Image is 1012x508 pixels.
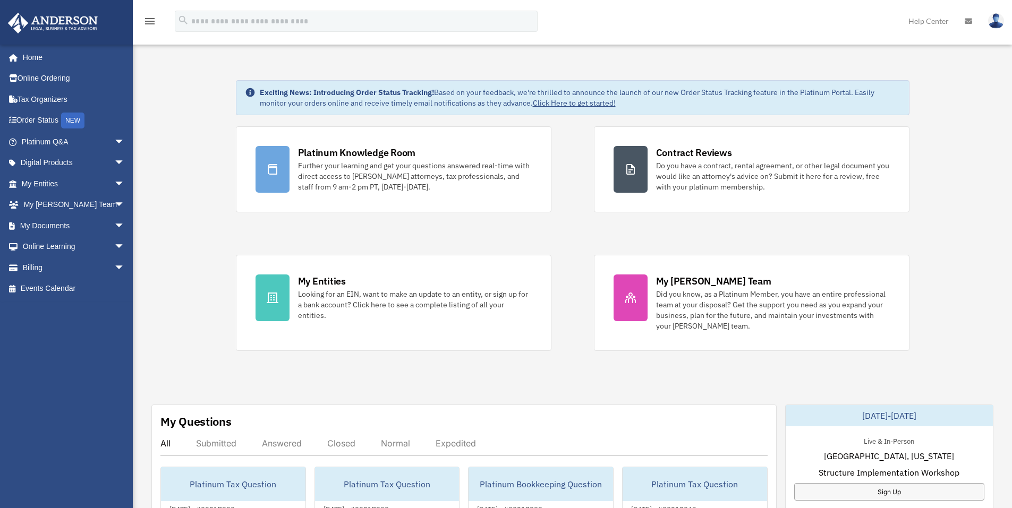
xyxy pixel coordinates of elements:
[7,89,141,110] a: Tax Organizers
[7,278,141,299] a: Events Calendar
[236,255,551,351] a: My Entities Looking for an EIN, want to make an update to an entity, or sign up for a bank accoun...
[262,438,302,449] div: Answered
[114,257,135,279] span: arrow_drop_down
[819,466,959,479] span: Structure Implementation Workshop
[160,438,171,449] div: All
[7,131,141,152] a: Platinum Q&Aarrow_drop_down
[298,274,346,288] div: My Entities
[786,405,993,426] div: [DATE]-[DATE]
[298,289,532,321] div: Looking for an EIN, want to make an update to an entity, or sign up for a bank account? Click her...
[7,68,141,89] a: Online Ordering
[5,13,101,33] img: Anderson Advisors Platinum Portal
[436,438,476,449] div: Expedited
[114,173,135,195] span: arrow_drop_down
[594,126,909,212] a: Contract Reviews Do you have a contract, rental agreement, or other legal document you would like...
[61,113,84,128] div: NEW
[327,438,355,449] div: Closed
[143,19,156,28] a: menu
[794,483,984,501] a: Sign Up
[469,467,613,501] div: Platinum Bookkeeping Question
[177,14,189,26] i: search
[7,47,135,68] a: Home
[7,194,141,216] a: My [PERSON_NAME] Teamarrow_drop_down
[196,438,236,449] div: Submitted
[260,87,900,108] div: Based on your feedback, we're thrilled to announce the launch of our new Order Status Tracking fe...
[236,126,551,212] a: Platinum Knowledge Room Further your learning and get your questions answered real-time with dire...
[7,215,141,236] a: My Documentsarrow_drop_down
[7,173,141,194] a: My Entitiesarrow_drop_down
[161,467,305,501] div: Platinum Tax Question
[7,152,141,174] a: Digital Productsarrow_drop_down
[114,131,135,153] span: arrow_drop_down
[855,435,923,446] div: Live & In-Person
[298,146,416,159] div: Platinum Knowledge Room
[7,236,141,257] a: Online Learningarrow_drop_down
[824,450,954,462] span: [GEOGRAPHIC_DATA], [US_STATE]
[114,236,135,258] span: arrow_drop_down
[656,274,771,288] div: My [PERSON_NAME] Team
[7,257,141,278] a: Billingarrow_drop_down
[7,110,141,132] a: Order StatusNEW
[381,438,410,449] div: Normal
[988,13,1004,29] img: User Pic
[260,88,434,97] strong: Exciting News: Introducing Order Status Tracking!
[594,255,909,351] a: My [PERSON_NAME] Team Did you know, as a Platinum Member, you have an entire professional team at...
[298,160,532,192] div: Further your learning and get your questions answered real-time with direct access to [PERSON_NAM...
[623,467,767,501] div: Platinum Tax Question
[656,160,890,192] div: Do you have a contract, rental agreement, or other legal document you would like an attorney's ad...
[143,15,156,28] i: menu
[656,146,732,159] div: Contract Reviews
[114,194,135,216] span: arrow_drop_down
[114,152,135,174] span: arrow_drop_down
[656,289,890,331] div: Did you know, as a Platinum Member, you have an entire professional team at your disposal? Get th...
[533,98,616,108] a: Click Here to get started!
[114,215,135,237] span: arrow_drop_down
[315,467,460,501] div: Platinum Tax Question
[160,414,232,429] div: My Questions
